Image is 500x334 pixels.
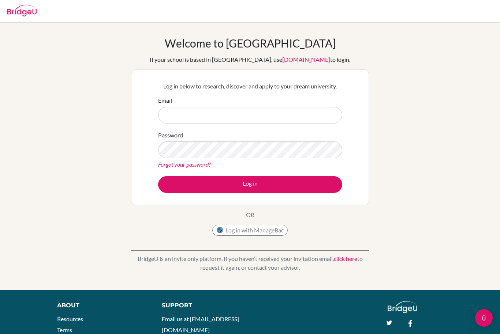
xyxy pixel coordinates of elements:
a: [DOMAIN_NAME] [282,56,330,63]
button: Log in [158,176,342,193]
a: Terms [57,326,72,333]
a: click here [334,255,357,262]
button: Log in with ManageBac [212,225,288,236]
p: BridgeU is an invite only platform. If you haven’t received your invitation email, to request it ... [131,254,369,272]
a: Email us at [EMAIL_ADDRESS][DOMAIN_NAME] [162,315,239,333]
label: Password [158,131,183,140]
img: logo_white@2x-f4f0deed5e89b7ecb1c2cc34c3e3d731f90f0f143d5ea2071677605dd97b5244.png [388,301,417,313]
div: Support [162,301,243,310]
p: Log in below to research, discover and apply to your dream university. [158,82,342,91]
div: About [57,301,145,310]
label: Email [158,96,172,105]
img: Bridge-U [7,5,37,16]
a: Resources [57,315,83,322]
h1: Welcome to [GEOGRAPHIC_DATA] [165,37,336,50]
div: If your school is based in [GEOGRAPHIC_DATA], use to login. [150,55,350,64]
div: Open Intercom Messenger [475,309,493,327]
a: Forgot your password? [158,161,211,168]
p: OR [246,210,254,219]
